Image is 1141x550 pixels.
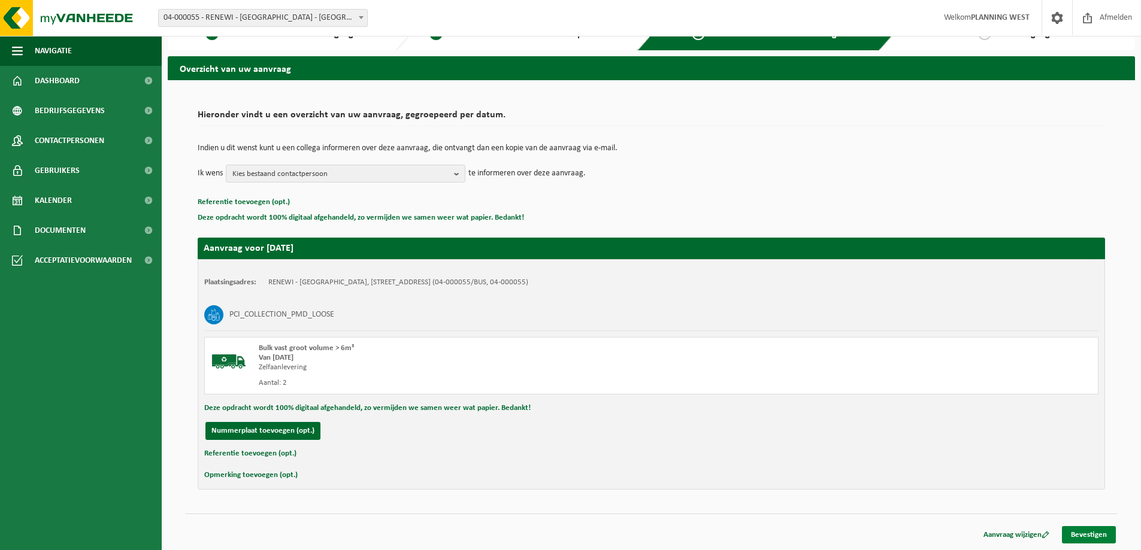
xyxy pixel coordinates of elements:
span: 04-000055 - RENEWI - BRUGGE - BRUGGE [159,10,367,26]
button: Referentie toevoegen (opt.) [204,446,296,461]
span: Dashboard [35,66,80,96]
span: Acceptatievoorwaarden [35,245,132,275]
span: Contactpersonen [35,126,104,156]
button: Deze opdracht wordt 100% digitaal afgehandeld, zo vermijden we samen weer wat papier. Bedankt! [204,400,531,416]
strong: PLANNING WEST [971,13,1030,22]
span: Navigatie [35,36,72,66]
span: Documenten [35,215,86,245]
button: Nummerplaat toevoegen (opt.) [205,422,320,440]
p: Ik wens [198,165,223,183]
h3: PCI_COLLECTION_PMD_LOOSE [229,305,334,324]
span: Kies bestaand contactpersoon [232,165,449,183]
span: Kalender [35,186,72,215]
p: te informeren over deze aanvraag. [468,165,586,183]
a: Aanvraag wijzigen [974,526,1058,543]
strong: Van [DATE] [259,354,293,361]
span: Gebruikers [35,156,80,186]
span: 04-000055 - RENEWI - BRUGGE - BRUGGE [158,9,368,27]
span: Bulk vast groot volume > 6m³ [259,344,354,352]
p: Indien u dit wenst kunt u een collega informeren over deze aanvraag, die ontvangt dan een kopie v... [198,144,1105,153]
button: Opmerking toevoegen (opt.) [204,467,298,483]
td: RENEWI - [GEOGRAPHIC_DATA], [STREET_ADDRESS] (04-000055/BUS, 04-000055) [268,278,528,287]
h2: Overzicht van uw aanvraag [168,56,1135,80]
div: Zelfaanlevering [259,363,700,372]
button: Kies bestaand contactpersoon [226,165,465,183]
strong: Plaatsingsadres: [204,278,256,286]
img: BL-SO-LV.png [211,344,247,379]
h2: Hieronder vindt u een overzicht van uw aanvraag, gegroepeerd per datum. [198,110,1105,126]
a: Bevestigen [1062,526,1116,543]
strong: Aanvraag voor [DATE] [204,244,293,253]
button: Deze opdracht wordt 100% digitaal afgehandeld, zo vermijden we samen weer wat papier. Bedankt! [198,210,524,226]
div: Aantal: 2 [259,378,700,388]
button: Referentie toevoegen (opt.) [198,195,290,210]
span: Bedrijfsgegevens [35,96,105,126]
